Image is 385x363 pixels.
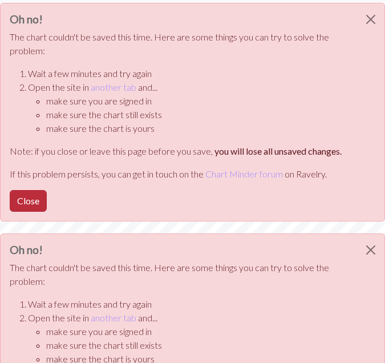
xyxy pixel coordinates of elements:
p: The chart couldn't be saved this time. Here are some things you can try to solve the problem: [10,261,357,288]
a: another tab [91,312,136,323]
li: Open the site in and... [28,80,357,135]
p: If this problem persists, you can get in touch on the on Ravelry. [10,167,357,181]
button: Close [10,190,47,212]
button: Close [357,234,384,266]
li: make sure the chart is yours [46,122,357,135]
li: make sure you are signed in [46,325,357,338]
li: make sure the chart still exists [46,338,357,352]
li: Wait a few minutes and try again [28,297,357,311]
li: make sure the chart still exists [46,108,357,122]
a: Chart Minder forum [205,168,283,179]
h3: Oh no! [10,13,357,26]
li: Wait a few minutes and try again [28,67,357,80]
strong: you will lose all unsaved changes. [214,146,342,156]
p: Note: if you close or leave this page before you save, [10,144,357,158]
li: make sure you are signed in [46,94,357,108]
h3: Oh no! [10,243,357,256]
a: another tab [91,82,136,92]
p: The chart couldn't be saved this time. Here are some things you can try to solve the problem: [10,30,357,58]
button: Close [357,3,384,35]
